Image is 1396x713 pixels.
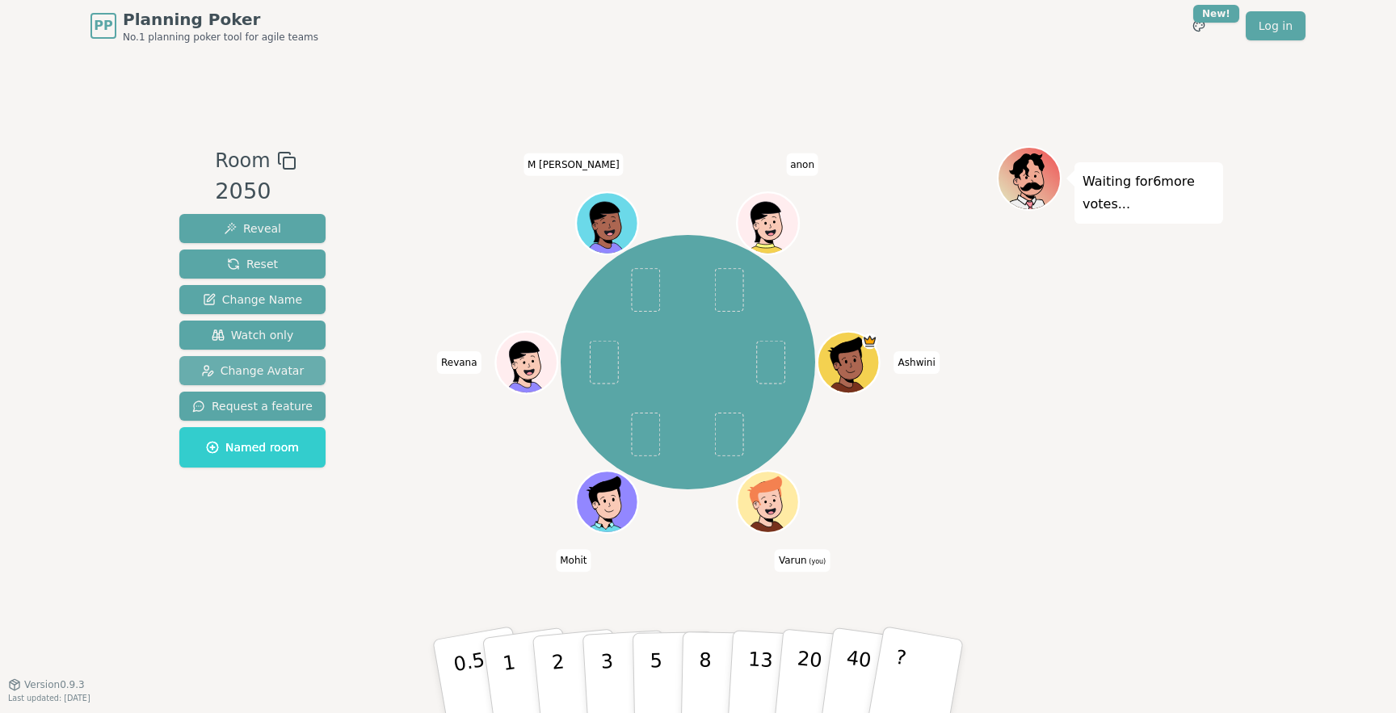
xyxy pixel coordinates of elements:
[212,327,294,343] span: Watch only
[123,31,318,44] span: No.1 planning poker tool for agile teams
[215,175,296,208] div: 2050
[8,694,90,703] span: Last updated: [DATE]
[24,678,85,691] span: Version 0.9.3
[1246,11,1306,40] a: Log in
[8,678,85,691] button: Version0.9.3
[1193,5,1239,23] div: New!
[179,356,326,385] button: Change Avatar
[215,146,270,175] span: Room
[179,285,326,314] button: Change Name
[807,558,826,565] span: (you)
[739,472,797,531] button: Click to change your avatar
[786,153,818,175] span: Click to change your name
[227,256,278,272] span: Reset
[179,250,326,279] button: Reset
[179,427,326,468] button: Named room
[775,549,830,572] span: Click to change your name
[203,291,302,308] span: Change Name
[437,351,481,374] span: Click to change your name
[556,549,591,572] span: Click to change your name
[894,351,940,374] span: Click to change your name
[94,16,112,36] span: PP
[523,153,624,175] span: Click to change your name
[201,363,305,379] span: Change Avatar
[123,8,318,31] span: Planning Poker
[862,333,877,349] span: Ashwini is the host
[179,392,326,421] button: Request a feature
[192,398,313,414] span: Request a feature
[224,220,281,237] span: Reveal
[90,8,318,44] a: PPPlanning PokerNo.1 planning poker tool for agile teams
[179,321,326,350] button: Watch only
[179,214,326,243] button: Reveal
[1083,170,1215,216] p: Waiting for 6 more votes...
[1184,11,1213,40] button: New!
[206,439,299,455] span: Named room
